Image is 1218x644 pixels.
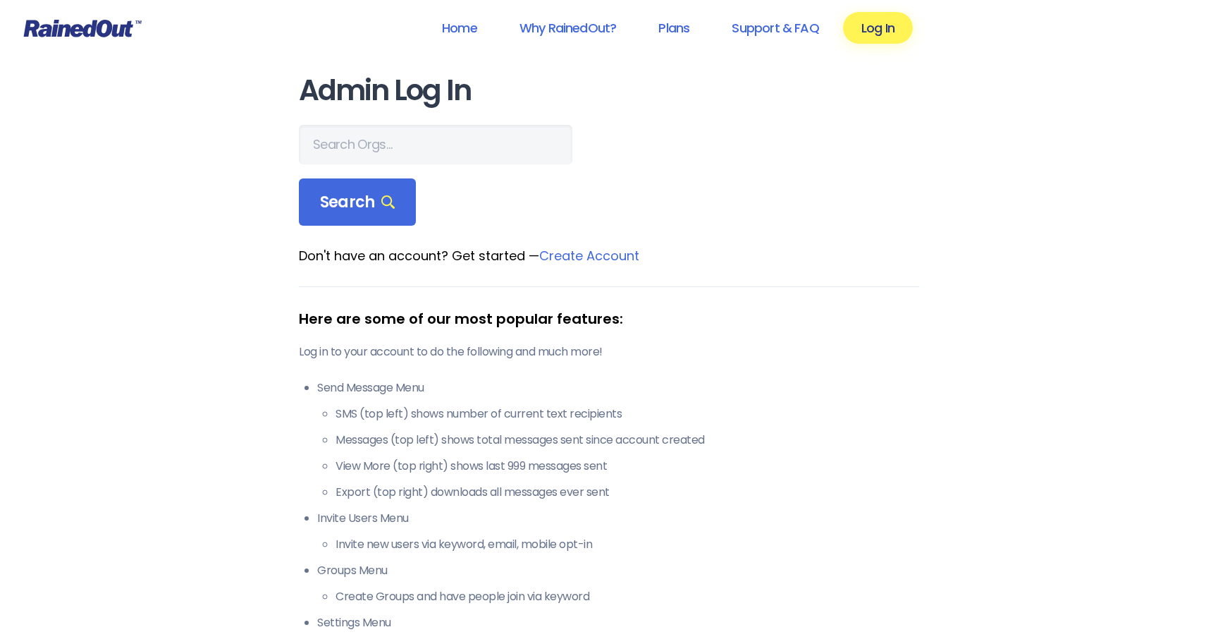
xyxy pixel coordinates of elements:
[317,562,919,605] li: Groups Menu
[299,125,572,164] input: Search Orgs…
[336,588,919,605] li: Create Groups and have people join via keyword
[539,247,639,265] a: Create Account
[336,536,919,553] li: Invite new users via keyword, email, mobile opt-in
[501,12,635,44] a: Why RainedOut?
[299,308,919,329] div: Here are some of our most popular features:
[843,12,913,44] a: Log In
[336,432,919,449] li: Messages (top left) shows total messages sent since account created
[640,12,708,44] a: Plans
[336,458,919,475] li: View More (top right) shows last 999 messages sent
[320,193,395,212] span: Search
[317,510,919,553] li: Invite Users Menu
[299,75,919,107] h1: Admin Log In
[299,344,919,360] p: Log in to your account to do the following and much more!
[299,178,416,226] div: Search
[317,379,919,501] li: Send Message Menu
[336,406,919,423] li: SMS (top left) shows number of current text recipients
[713,12,837,44] a: Support & FAQ
[336,484,919,501] li: Export (top right) downloads all messages ever sent
[424,12,496,44] a: Home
